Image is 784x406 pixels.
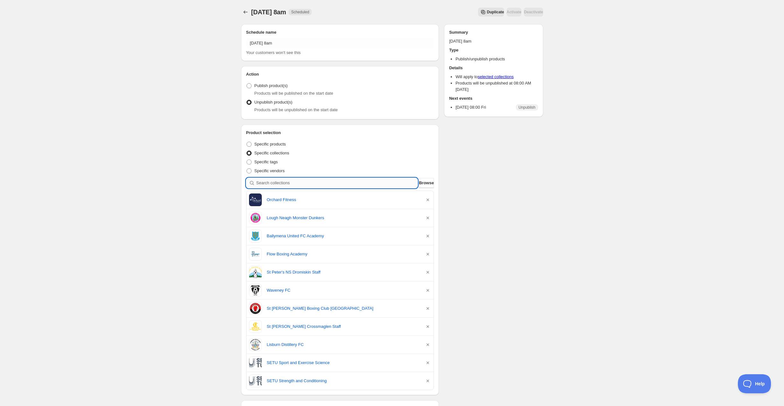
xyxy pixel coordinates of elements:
a: Orchard Fitness [267,197,420,203]
span: Specific tags [254,159,278,164]
span: Unpublish [518,105,535,110]
h2: Next events [449,95,538,102]
li: Will apply to [455,74,538,80]
span: [DATE] 8am [251,9,286,16]
button: Browse [419,178,434,188]
h2: Action [246,71,434,78]
h2: Summary [449,29,538,36]
iframe: Toggle Customer Support [738,374,771,393]
li: Products will be unpublished at 08:00 AM [DATE] [455,80,538,93]
button: Secondary action label [478,8,504,17]
a: SETU Sport and Exercise Science [267,360,420,366]
a: St [PERSON_NAME] Boxing Club [GEOGRAPHIC_DATA] [267,305,420,312]
span: Unpublish product(s) [254,100,293,105]
p: [DATE] 08:00 Fri [455,104,486,111]
h2: Details [449,65,538,71]
h2: Schedule name [246,29,434,36]
span: Specific vendors [254,168,285,173]
span: Duplicate [487,10,504,15]
a: Flow Boxing Academy [267,251,420,257]
span: Products will be published on the start date [254,91,333,96]
h2: Product selection [246,130,434,136]
a: Lough Neagh Monster Dunkers [267,215,420,221]
a: Waveney FC [267,287,420,294]
span: Scheduled [291,10,309,15]
span: Publish product(s) [254,83,288,88]
a: Lisburn Distillery FC [267,342,420,348]
a: SETU Strength and Conditioning [267,378,420,384]
input: Search collections [256,178,418,188]
span: Your customers won't see this [246,50,301,55]
a: St Peter's NS Dromiskin Staff [267,269,420,275]
li: Publish/unpublish products [455,56,538,62]
span: Products will be unpublished on the start date [254,107,338,112]
a: St [PERSON_NAME] Crossmaglen Staff [267,323,420,330]
a: Ballymena United FC Academy [267,233,420,239]
span: Specific collections [254,151,289,155]
span: Specific products [254,142,286,146]
a: selected collections [478,74,514,79]
p: [DATE] 8am [449,38,538,44]
h2: Type [449,47,538,53]
span: Browse [419,180,434,186]
button: Schedules [241,8,250,17]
